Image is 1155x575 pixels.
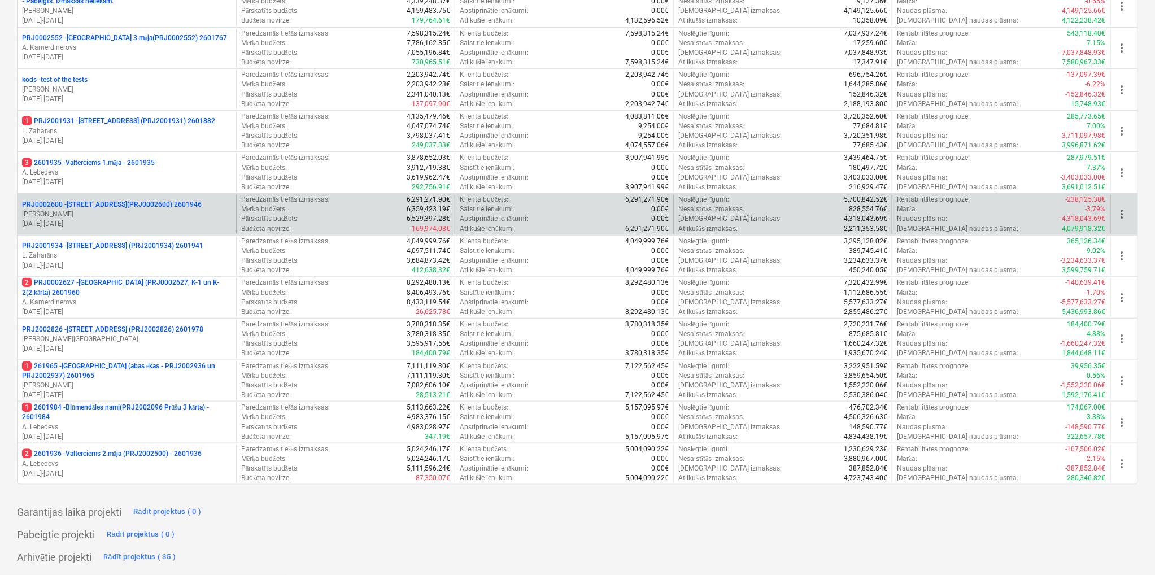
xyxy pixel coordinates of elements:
p: [DEMOGRAPHIC_DATA] naudas plūsma : [897,16,1018,25]
p: 2,341,040.13€ [407,90,450,99]
p: 8,292,480.13€ [625,278,669,287]
div: 1261965 -[GEOGRAPHIC_DATA] (abas ēkas - PRJ2002936 un PRJ2002937) 2601965[PERSON_NAME][DATE]-[DATE] [22,361,232,400]
p: 3,720,351.98€ [844,131,887,141]
p: 7,598,315.24€ [407,29,450,38]
p: 0.00€ [651,214,669,224]
p: Naudas plūsma : [897,173,947,182]
p: Noslēgtie līgumi : [678,237,730,246]
span: more_vert [1115,457,1129,471]
p: 3,878,652.03€ [407,153,450,163]
p: 180,497.72€ [849,163,887,173]
p: [DATE] - [DATE] [22,16,232,25]
p: Klienta budžets : [460,278,508,287]
p: 828,554.76€ [849,204,887,214]
p: Pārskatīts budžets : [241,131,299,141]
p: Apstiprinātie ienākumi : [460,131,529,141]
p: -169,974.08€ [410,224,450,234]
p: Pārskatīts budžets : [241,256,299,265]
span: more_vert [1115,166,1129,180]
p: [DEMOGRAPHIC_DATA] izmaksas : [678,214,782,224]
p: 0.00€ [651,163,669,173]
p: -3,711,097.98€ [1061,131,1106,141]
p: Paredzamās tiešās izmaksas : [241,195,330,204]
p: 7.37% [1087,163,1106,173]
p: Apstiprinātie ienākumi : [460,48,529,58]
p: Marža : [897,204,917,214]
p: Noslēgtie līgumi : [678,29,730,38]
p: Saistītie ienākumi : [460,38,515,48]
p: [DATE] - [DATE] [22,136,232,146]
p: Paredzamās tiešās izmaksas : [241,278,330,287]
p: A. Lebedevs [22,459,232,469]
p: 3,720,352.60€ [844,112,887,121]
div: Rādīt projektus ( 35 ) [103,551,176,564]
p: [DATE] - [DATE] [22,94,232,104]
p: Mērķa budžets : [241,38,287,48]
p: 285,773.65€ [1067,112,1106,121]
p: 0.00€ [651,256,669,265]
p: Naudas plūsma : [897,6,947,16]
p: 7,598,315.24€ [625,58,669,67]
p: [DEMOGRAPHIC_DATA] naudas plūsma : [897,141,1018,150]
p: Apstiprinātie ienākumi : [460,6,529,16]
p: Atlikušās izmaksas : [678,58,738,67]
p: Nesaistītās izmaksas : [678,121,745,131]
p: 216,929.47€ [849,182,887,192]
p: 2,188,193.80€ [844,99,887,109]
p: 17,259.60€ [853,38,887,48]
p: 412,638.32€ [412,265,450,275]
p: 1,644,285.86€ [844,80,887,89]
p: PRJ2001931 - [STREET_ADDRESS] (PRJ2001931) 2601882 [22,116,215,126]
p: 0.00€ [651,288,669,298]
p: 3,912,719.38€ [407,163,450,173]
p: Apstiprinātie ienākumi : [460,173,529,182]
p: Noslēgtie līgumi : [678,112,730,121]
p: 0.00€ [651,173,669,182]
p: 4,132,596.52€ [625,16,669,25]
p: L. Zaharāns [22,127,232,136]
p: Atlikušās izmaksas : [678,182,738,192]
p: Rentabilitātes prognoze : [897,195,970,204]
p: 2,203,942.74€ [407,70,450,80]
p: 7,598,315.24€ [625,29,669,38]
p: Klienta budžets : [460,112,508,121]
p: 77,684.81€ [853,121,887,131]
span: more_vert [1115,207,1129,221]
p: [DATE] - [DATE] [22,344,232,354]
button: Rādīt projektus ( 0 ) [104,525,178,543]
p: Klienta budžets : [460,29,508,38]
p: 8,406,493.76€ [407,288,450,298]
p: 2601935 - Valterciems 1.māja - 2601935 [22,158,155,168]
p: 3,907,941.99€ [625,153,669,163]
p: [DATE] - [DATE] [22,390,232,400]
p: Nesaistītās izmaksas : [678,80,745,89]
p: -3,403,033.00€ [1061,173,1106,182]
p: Nesaistītās izmaksas : [678,204,745,214]
div: 12601984 -Blūmendāles nami(PRJ2002096 Prūšu 3 kārta) - 2601984A. Lebedevs[DATE]-[DATE] [22,403,232,442]
p: [DEMOGRAPHIC_DATA] izmaksas : [678,6,782,16]
p: Mērķa budžets : [241,121,287,131]
p: Apstiprinātie ienākumi : [460,90,529,99]
p: Budžeta novirze : [241,99,291,109]
p: Rentabilitātes prognoze : [897,153,970,163]
p: Saistītie ienākumi : [460,163,515,173]
p: -6.22% [1086,80,1106,89]
span: 1 [22,403,32,412]
p: Pārskatīts budžets : [241,48,299,58]
p: 10,358.09€ [853,16,887,25]
p: Noslēgtie līgumi : [678,195,730,204]
p: 9,254.00€ [638,131,669,141]
span: more_vert [1115,416,1129,429]
p: 9.02% [1087,246,1106,256]
p: -4,318,043.69€ [1061,214,1106,224]
p: 6,359,423.19€ [407,204,450,214]
p: 3,691,012.51€ [1062,182,1106,192]
p: 2601936 - Valterciems 2.māja (PRJ2002500) - 2601936 [22,449,202,459]
span: more_vert [1115,249,1129,263]
p: [DATE] - [DATE] [22,432,232,442]
div: PRJ0002552 -[GEOGRAPHIC_DATA] 3.māja(PRJ0002552) 2601767A. Kamerdinerovs[DATE]-[DATE] [22,33,232,62]
p: Pārskatīts budžets : [241,214,299,224]
p: 4,122,238.42€ [1062,16,1106,25]
p: Rentabilitātes prognoze : [897,29,970,38]
p: [DEMOGRAPHIC_DATA] izmaksas : [678,48,782,58]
